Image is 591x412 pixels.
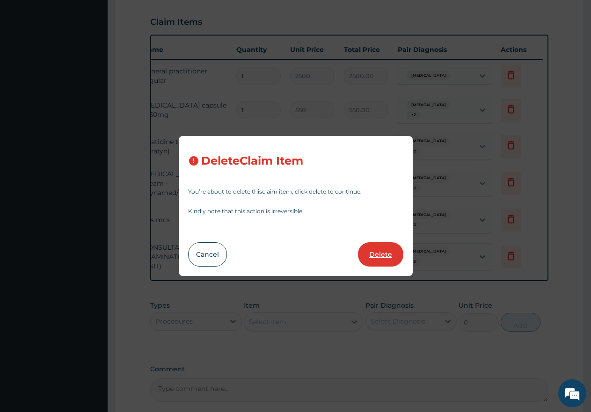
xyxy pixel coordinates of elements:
[188,242,227,267] button: Cancel
[54,118,129,212] span: We're online!
[358,242,403,267] button: Delete
[188,209,403,214] p: Kindly note that this action is irreversible
[153,5,176,27] div: Minimize live chat window
[201,155,303,167] h3: Delete Claim Item
[188,189,403,195] p: You’re about to delete this claim item , click delete to continue.
[5,255,178,288] textarea: Type your message and hit 'Enter'
[17,47,38,70] img: d_794563401_company_1708531726252_794563401
[49,52,157,65] div: Chat with us now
